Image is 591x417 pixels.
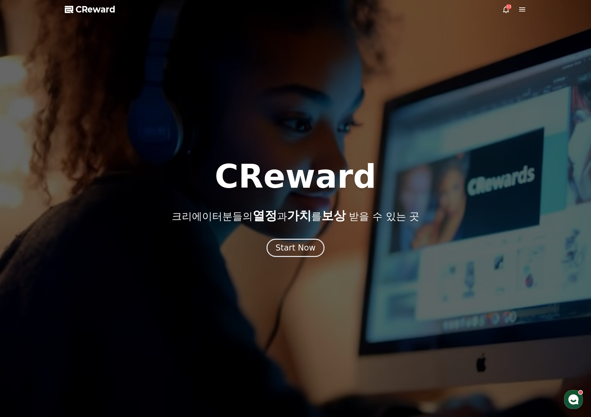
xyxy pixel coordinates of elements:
[2,214,45,231] a: 홈
[104,224,112,230] span: 설정
[266,239,325,257] button: Start Now
[215,160,376,193] h1: CReward
[21,224,25,230] span: 홈
[321,209,346,223] span: 보상
[76,4,115,15] span: CReward
[276,242,316,253] div: Start Now
[62,225,70,230] span: 대화
[65,4,115,15] a: CReward
[87,214,130,231] a: 설정
[287,209,311,223] span: 가치
[266,245,325,252] a: Start Now
[253,209,277,223] span: 열정
[172,209,419,223] p: 크리에이터분들의 과 를 받을 수 있는 곳
[506,4,511,9] div: 33
[502,5,510,14] a: 33
[45,214,87,231] a: 대화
